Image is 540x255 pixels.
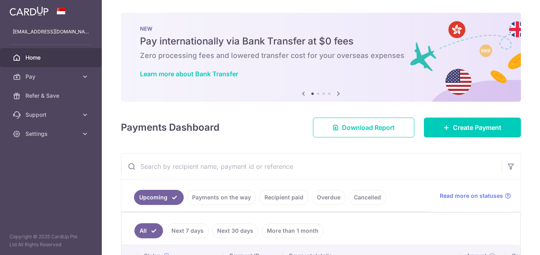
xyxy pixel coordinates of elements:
[349,190,386,205] a: Cancelled
[440,192,503,200] span: Read more on statuses
[342,123,395,132] span: Download Report
[25,130,78,138] span: Settings
[13,28,89,36] p: [EMAIL_ADDRESS][DOMAIN_NAME]
[25,92,78,100] span: Refer & Save
[25,54,78,62] span: Home
[440,192,511,200] a: Read more on statuses
[166,223,209,238] a: Next 7 days
[140,35,502,48] h5: Pay internationally via Bank Transfer at $0 fees
[140,70,238,78] a: Learn more about Bank Transfer
[453,123,501,132] span: Create Payment
[312,190,346,205] a: Overdue
[121,13,521,102] img: Bank transfer banner
[212,223,258,238] a: Next 30 days
[140,51,502,60] h6: Zero processing fees and lowered transfer cost for your overseas expenses
[259,190,309,205] a: Recipient paid
[313,118,414,137] a: Download Report
[10,6,49,16] img: CardUp
[25,73,78,81] span: Pay
[121,120,219,135] h4: Payments Dashboard
[121,154,501,179] input: Search by recipient name, payment id or reference
[424,118,521,137] a: Create Payment
[140,25,502,32] p: NEW
[262,223,324,238] a: More than 1 month
[134,190,184,205] a: Upcoming
[134,223,163,238] a: All
[187,190,256,205] a: Payments on the way
[25,111,78,119] span: Support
